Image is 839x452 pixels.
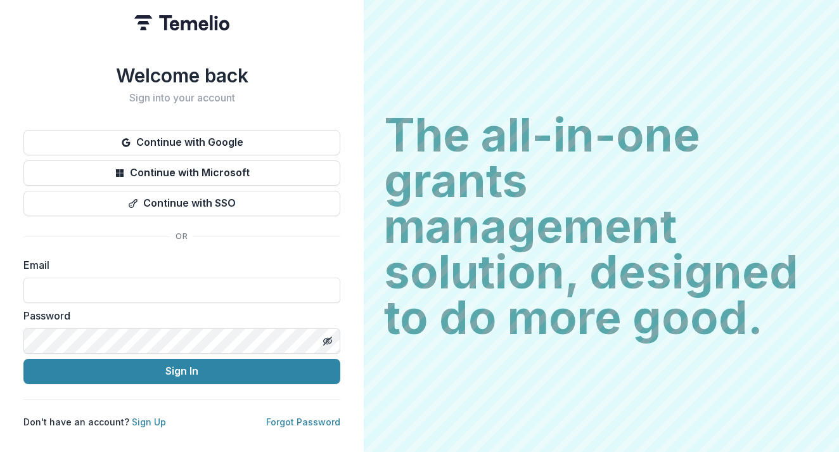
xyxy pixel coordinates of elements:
[317,331,338,351] button: Toggle password visibility
[23,415,166,429] p: Don't have an account?
[134,15,229,30] img: Temelio
[23,92,340,104] h2: Sign into your account
[23,160,340,186] button: Continue with Microsoft
[23,64,340,87] h1: Welcome back
[23,191,340,216] button: Continue with SSO
[23,257,333,273] label: Email
[23,308,333,323] label: Password
[266,416,340,427] a: Forgot Password
[23,359,340,384] button: Sign In
[23,130,340,155] button: Continue with Google
[132,416,166,427] a: Sign Up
